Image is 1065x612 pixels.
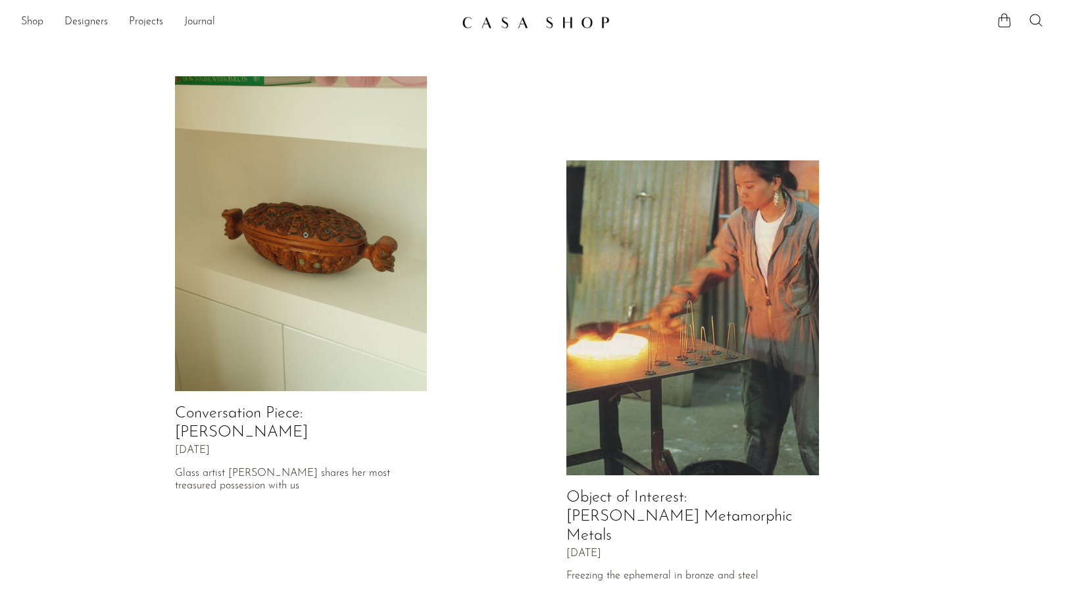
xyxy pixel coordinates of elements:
img: Conversation Piece: Devon Made [175,76,428,392]
nav: Desktop navigation [21,11,451,34]
a: Shop [21,14,43,31]
a: Object of Interest: [PERSON_NAME] Metamorphic Metals [566,490,792,544]
ul: NEW HEADER MENU [21,11,451,34]
img: Object of Interest: Izabel Lam's Metamorphic Metals [566,160,819,476]
p: Glass artist [PERSON_NAME] shares her most treasured possession with us [175,467,428,492]
a: Journal [184,14,215,31]
a: Projects [129,14,163,31]
span: [DATE] [566,548,601,560]
p: Freezing the ephemeral in bronze and steel [566,570,819,582]
span: [DATE] [175,445,210,457]
a: Designers [64,14,108,31]
a: Conversation Piece: [PERSON_NAME] [175,406,308,440]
